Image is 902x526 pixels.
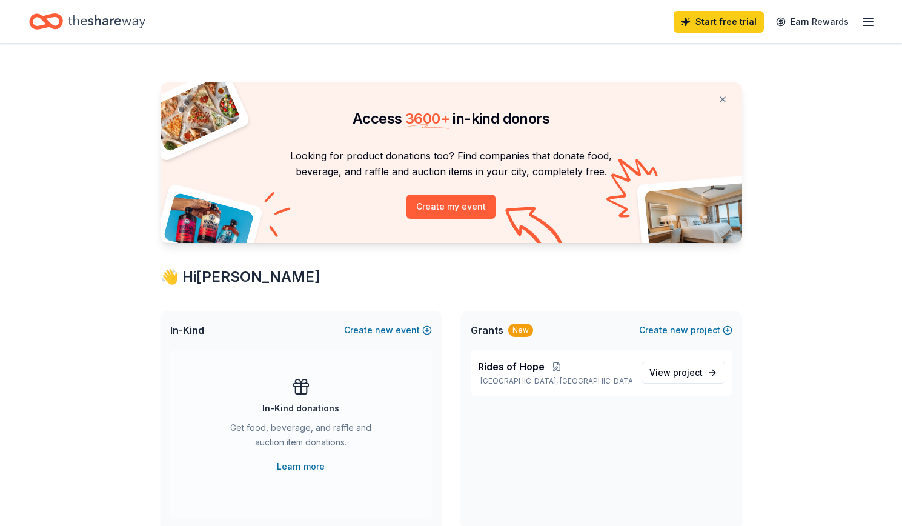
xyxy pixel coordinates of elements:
span: 3600 + [405,110,449,127]
span: new [375,323,393,338]
span: In-Kind [170,323,204,338]
div: 👋 Hi [PERSON_NAME] [161,267,742,287]
a: Start free trial [674,11,764,33]
div: In-Kind donations [262,401,339,416]
p: Looking for product donations too? Find companies that donate food, beverage, and raffle and auct... [175,148,728,180]
div: Get food, beverage, and raffle and auction item donations. [219,421,383,454]
a: View project [642,362,725,384]
span: Access in-kind donors [353,110,549,127]
span: Grants [471,323,503,338]
button: Createnewproject [639,323,732,338]
a: Home [29,7,145,36]
a: Learn more [277,459,325,474]
a: Earn Rewards [769,11,856,33]
span: project [673,367,703,378]
img: Pizza [147,75,241,153]
button: Createnewevent [344,323,432,338]
span: new [670,323,688,338]
div: New [508,324,533,337]
span: View [649,365,703,380]
img: Curvy arrow [505,207,566,252]
p: [GEOGRAPHIC_DATA], [GEOGRAPHIC_DATA] [478,376,632,386]
button: Create my event [406,195,496,219]
span: Rides of Hope [478,359,545,374]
